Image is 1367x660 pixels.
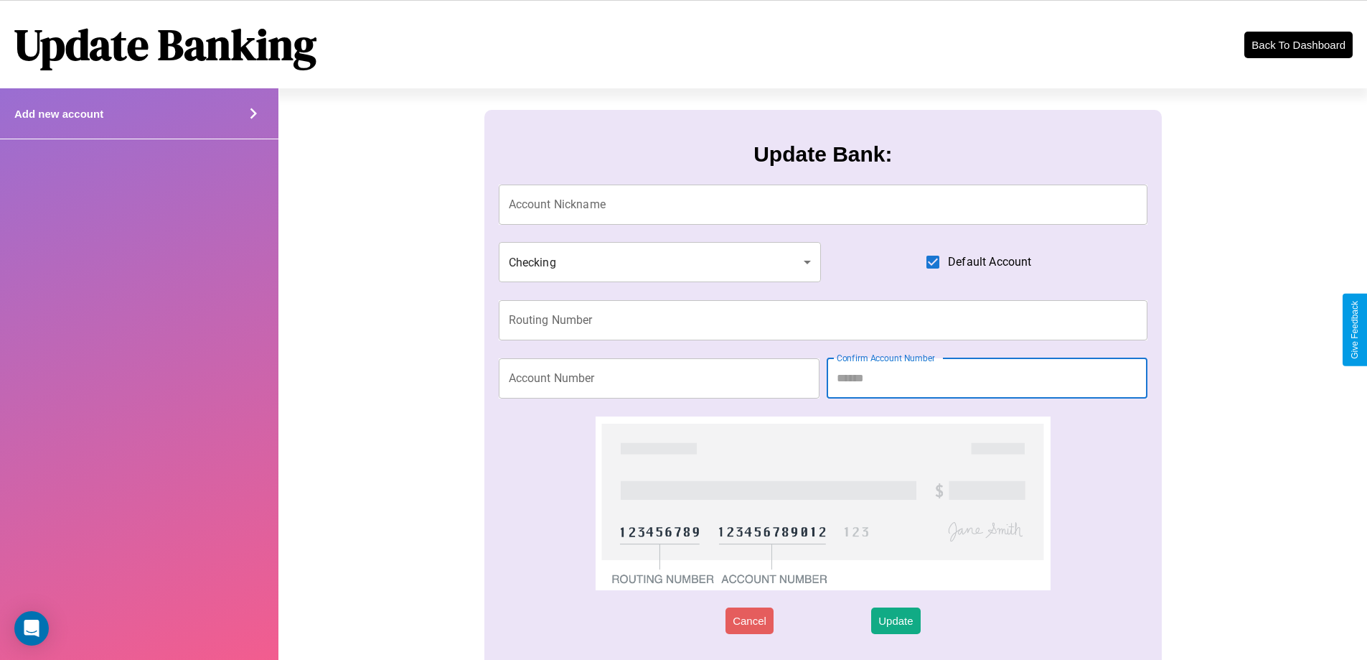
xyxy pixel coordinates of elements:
[871,608,920,634] button: Update
[596,417,1050,590] img: check
[14,108,103,120] h4: Add new account
[1350,301,1360,359] div: Give Feedback
[948,254,1031,271] span: Default Account
[837,352,935,364] label: Confirm Account Number
[499,242,822,282] div: Checking
[14,15,316,74] h1: Update Banking
[753,142,892,167] h3: Update Bank:
[725,608,774,634] button: Cancel
[14,611,49,646] div: Open Intercom Messenger
[1244,32,1353,58] button: Back To Dashboard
